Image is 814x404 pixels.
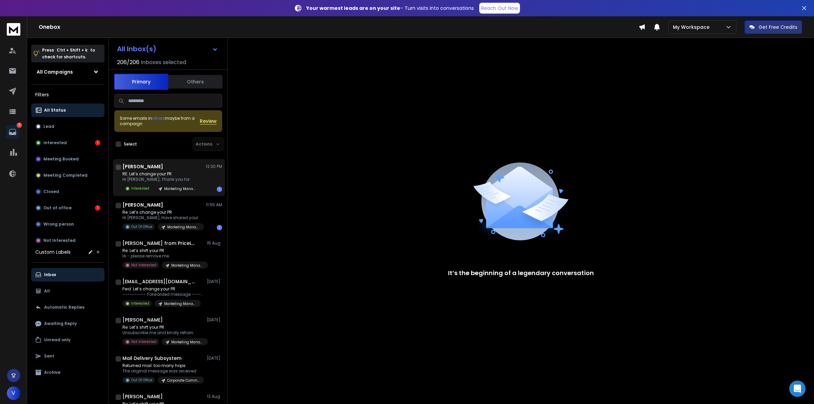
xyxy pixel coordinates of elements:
[43,156,79,162] p: Meeting Booked
[31,268,104,282] button: Inbox
[31,90,104,99] h3: Filters
[122,240,197,247] h1: [PERSON_NAME] from PriceLabs
[167,378,200,383] p: Corporate Communications -New Copy
[171,340,204,345] p: Marketing Manager-New Copy
[31,317,104,330] button: Awaiting Reply
[122,215,204,220] p: Hi [PERSON_NAME], Have shared your
[31,185,104,198] button: Closed
[31,284,104,298] button: All
[167,225,200,230] p: Marketing Manager-New Copy
[44,353,54,359] p: Sent
[39,23,639,31] h1: Onebox
[42,47,95,60] p: Press to check for shortcuts.
[7,386,20,400] button: V
[122,325,204,330] p: Re: Let’s shift your PR
[306,5,400,12] strong: Your warmest leads are on your site
[152,115,165,121] span: others
[43,222,74,227] p: Wrong person
[141,58,186,66] h3: Inboxes selected
[207,241,222,246] p: 15 Aug
[117,58,139,66] span: 206 / 206
[31,301,104,314] button: Automatic Replies
[481,5,518,12] p: Reach Out Now
[171,263,204,268] p: Marketing Manager-New Copy
[31,136,104,150] button: Interested1
[122,330,204,335] p: Unsubscribe me and kindly refrain
[44,272,56,277] p: Inbox
[122,363,204,368] p: Returned mail: too many hops
[95,205,100,211] div: 1
[207,355,222,361] p: [DATE]
[200,118,217,124] button: Review
[131,224,152,229] p: Out Of Office
[44,337,71,343] p: Unread only
[31,234,104,247] button: Not Interested
[6,125,19,139] a: 2
[759,24,797,31] p: Get Free Credits
[122,248,204,253] p: Re: Let’s shift your PR
[17,122,22,128] p: 2
[44,288,50,294] p: All
[122,393,163,400] h1: [PERSON_NAME]
[206,164,222,169] p: 12:30 PM
[164,186,197,191] p: Marketing Manager-New Copy
[31,169,104,182] button: Meeting Completed
[44,321,77,326] p: Awaiting Reply
[122,201,163,208] h1: [PERSON_NAME]
[44,305,84,310] p: Automatic Replies
[43,124,54,129] p: Lead
[744,20,802,34] button: Get Free Credits
[56,46,89,54] span: Ctrl + Shift + k
[673,24,712,31] p: My Workspace
[112,42,224,56] button: All Inbox(s)
[43,238,76,243] p: Not Interested
[122,368,204,374] p: The original message was received
[122,171,201,177] p: RE: Let’s change your PR
[122,355,181,362] h1: Mail Delivery Subsystem
[37,69,73,75] h1: All Campaigns
[122,163,163,170] h1: [PERSON_NAME]
[35,249,71,255] h3: Custom Labels
[122,177,201,182] p: Hi [PERSON_NAME], Thank you for
[43,189,59,194] p: Closed
[43,173,88,178] p: Meeting Completed
[448,268,594,278] p: It’s the beginning of a legendary conversation
[122,210,204,215] p: Re: Let’s change your PR
[43,140,67,146] p: Interested
[168,74,222,89] button: Others
[120,116,200,127] div: Some emails in maybe from a campaign
[31,333,104,347] button: Unread only
[206,202,222,208] p: 11:55 AM
[122,286,204,292] p: Fwd: Let’s change your PR
[31,366,104,379] button: Archive
[31,349,104,363] button: Sent
[131,378,152,383] p: Out Of Office
[131,301,149,306] p: Interested
[31,152,104,166] button: Meeting Booked
[131,186,149,191] p: Interested
[31,201,104,215] button: Out of office1
[122,292,204,297] p: ---------- Forwarded message --------- From: Rohit
[43,205,72,211] p: Out of office
[306,5,474,12] p: – Turn visits into conversations
[122,316,163,323] h1: [PERSON_NAME]
[124,141,137,147] label: Select
[207,394,222,399] p: 12 Aug
[31,103,104,117] button: All Status
[117,45,156,52] h1: All Inbox(s)
[217,225,222,230] div: 1
[31,120,104,133] button: Lead
[131,339,156,344] p: Not Interested
[164,301,197,306] p: Marketing Manager-New Copy
[95,140,100,146] div: 1
[114,74,168,90] button: Primary
[44,108,66,113] p: All Status
[479,3,520,14] a: Reach Out Now
[789,381,806,397] div: Open Intercom Messenger
[217,187,222,192] div: 1
[207,317,222,323] p: [DATE]
[31,217,104,231] button: Wrong person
